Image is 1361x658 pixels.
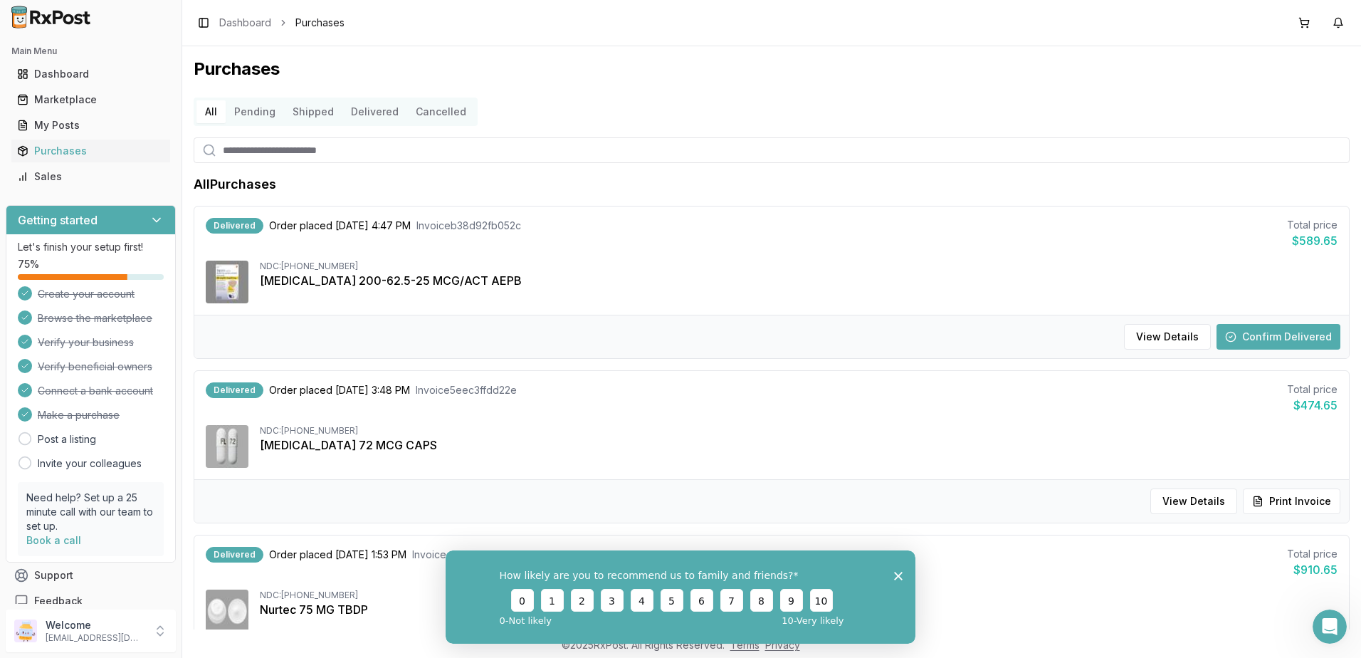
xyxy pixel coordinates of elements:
span: Order placed [DATE] 3:48 PM [269,383,410,397]
h2: Main Menu [11,46,170,57]
span: Feedback [34,594,83,608]
button: Purchases [6,140,176,162]
div: Nurtec 75 MG TBDP [260,601,1338,618]
a: Sales [11,164,170,189]
span: Make a purchase [38,408,120,422]
div: [MEDICAL_DATA] 72 MCG CAPS [260,437,1338,454]
div: Marketplace [17,93,164,107]
span: Verify your business [38,335,134,350]
button: Pending [226,100,284,123]
div: $589.65 [1287,232,1338,249]
span: Order placed [DATE] 4:47 PM [269,219,411,233]
h1: Purchases [194,58,1350,80]
span: Browse the marketplace [38,311,152,325]
img: User avatar [14,620,37,642]
button: My Posts [6,114,176,137]
div: [MEDICAL_DATA] 200-62.5-25 MCG/ACT AEPB [260,272,1338,289]
button: View Details [1124,324,1211,350]
div: Total price [1287,547,1338,561]
div: Purchases [17,144,164,158]
div: My Posts [17,118,164,132]
button: Support [6,563,176,588]
div: Dashboard [17,67,164,81]
span: Invoice ab2d56fb2a00 [412,548,517,562]
div: Total price [1287,218,1338,232]
button: Sales [6,165,176,188]
div: $910.65 [1287,561,1338,578]
a: Book a call [26,534,81,546]
img: Nurtec 75 MG TBDP [206,590,248,632]
button: Print Invoice [1243,489,1340,514]
img: Linzess 72 MCG CAPS [206,425,248,468]
a: Post a listing [38,432,96,446]
button: Cancelled [407,100,475,123]
a: Dashboard [219,16,271,30]
img: RxPost Logo [6,6,97,28]
div: Delivered [206,218,263,234]
p: Need help? Set up a 25 minute call with our team to set up. [26,491,155,533]
a: Invite your colleagues [38,456,142,471]
div: $474.65 [1287,397,1338,414]
p: Welcome [46,618,144,632]
a: Terms [730,639,760,651]
a: Privacy [765,639,800,651]
button: Shipped [284,100,342,123]
span: Invoice 5eec3ffdd22e [416,383,517,397]
a: Marketplace [11,87,170,113]
div: Delivered [206,547,263,563]
a: Purchases [11,138,170,164]
h1: All Purchases [194,174,276,194]
span: 75 % [18,257,39,271]
div: Sales [17,169,164,184]
iframe: Intercom live chat [1313,610,1347,644]
p: Let's finish your setup first! [18,240,164,254]
button: Confirm Delivered [1217,324,1340,350]
span: Verify beneficial owners [38,360,152,374]
h3: Getting started [18,211,98,229]
button: View Details [1150,489,1237,514]
span: Create your account [38,287,135,301]
button: All [196,100,226,123]
button: Dashboard [6,63,176,85]
button: Feedback [6,588,176,614]
button: Marketplace [6,88,176,111]
span: Connect a bank account [38,384,153,398]
span: Purchases [295,16,345,30]
a: My Posts [11,113,170,138]
div: NDC: [PHONE_NUMBER] [260,425,1338,437]
span: Invoice b38d92fb052c [416,219,521,233]
img: Trelegy Ellipta 200-62.5-25 MCG/ACT AEPB [206,261,248,303]
a: Dashboard [11,61,170,87]
div: NDC: [PHONE_NUMBER] [260,261,1338,272]
nav: breadcrumb [219,16,345,30]
div: Total price [1287,382,1338,397]
div: NDC: [PHONE_NUMBER] [260,590,1338,601]
div: Delivered [206,382,263,398]
p: [EMAIL_ADDRESS][DOMAIN_NAME] [46,632,144,644]
button: Delivered [342,100,407,123]
span: Order placed [DATE] 1:53 PM [269,548,406,562]
iframe: Survey from RxPost [446,550,915,644]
